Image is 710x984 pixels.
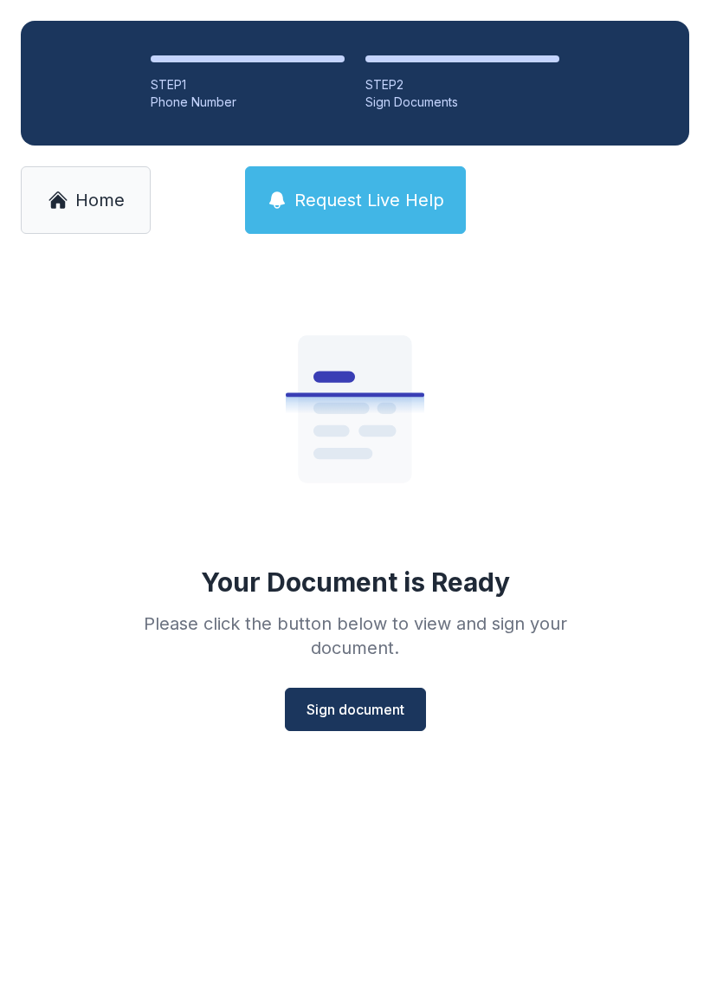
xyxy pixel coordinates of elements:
span: Request Live Help [294,188,444,212]
div: Phone Number [151,94,345,111]
div: Sign Documents [365,94,559,111]
span: Sign document [307,699,404,720]
div: Your Document is Ready [201,566,510,598]
div: STEP 2 [365,76,559,94]
span: Home [75,188,125,212]
div: Please click the button below to view and sign your document. [106,612,604,660]
div: STEP 1 [151,76,345,94]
